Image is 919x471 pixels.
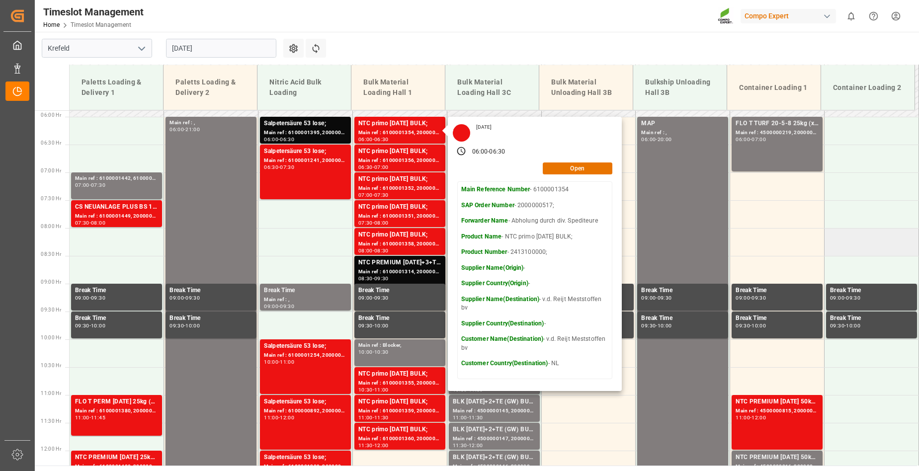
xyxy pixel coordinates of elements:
[641,137,656,142] div: 06:00
[264,360,278,364] div: 10:00
[846,323,860,328] div: 10:00
[169,286,252,296] div: Break Time
[264,296,347,304] div: Main ref : ,
[829,78,907,97] div: Container Loading 2
[830,314,913,323] div: Break Time
[41,363,61,368] span: 10:30 Hr
[658,296,672,300] div: 09:30
[736,286,819,296] div: Break Time
[359,73,437,102] div: Bulk Material Loading Hall 1
[358,248,373,253] div: 08:00
[358,407,441,415] div: Main ref : 6100001359, 2000000517;
[91,323,105,328] div: 10:00
[42,39,152,58] input: Type to search/select
[280,165,294,169] div: 07:30
[75,212,158,221] div: Main ref : 6100001449, 2000001271;
[736,296,750,300] div: 09:00
[374,415,389,420] div: 11:30
[736,463,819,471] div: Main ref : 4500000816, 2000000613;
[264,463,347,471] div: Main ref : 6100001389, 2000001205;
[373,137,374,142] div: -
[358,165,373,169] div: 06:30
[43,21,60,28] a: Home
[264,157,347,165] div: Main ref : 6100001241, 2000001094;
[641,73,719,102] div: Bulkship Unloading Hall 3B
[736,314,819,323] div: Break Time
[718,7,734,25] img: Screenshot%202023-09-29%20at%2010.02.21.png_1712312052.png
[41,279,61,285] span: 09:00 Hr
[169,314,252,323] div: Break Time
[264,397,347,407] div: Salpetersäure 53 lose;
[461,359,608,368] p: - NL
[358,174,441,184] div: NTC primo [DATE] BULK;
[373,415,374,420] div: -
[461,279,608,288] p: -
[461,202,514,209] strong: SAP Order Number
[736,119,819,129] div: FLO T TURF 20-5-8 25kg (x42) WW;
[264,415,278,420] div: 11:00
[543,162,612,174] button: Open
[89,183,91,187] div: -
[461,217,508,224] strong: Forwarder Name
[467,443,469,448] div: -
[358,193,373,197] div: 07:00
[41,112,61,118] span: 06:00 Hr
[373,296,374,300] div: -
[75,415,89,420] div: 11:00
[89,415,91,420] div: -
[43,4,144,19] div: Timeslot Management
[641,119,724,129] div: MAP
[374,388,389,392] div: 11:00
[41,391,61,396] span: 11:00 Hr
[862,5,885,27] button: Help Center
[185,127,200,132] div: 21:00
[358,276,373,281] div: 08:30
[358,397,441,407] div: NTC primo [DATE] BULK;
[373,443,374,448] div: -
[169,296,184,300] div: 09:00
[469,443,483,448] div: 12:00
[461,185,608,194] p: - 6100001354
[374,443,389,448] div: 12:00
[280,415,294,420] div: 12:00
[89,323,91,328] div: -
[41,224,61,229] span: 08:00 Hr
[358,341,441,350] div: Main ref : Blocker,
[461,264,608,273] p: -
[750,323,752,328] div: -
[264,165,278,169] div: 06:30
[453,425,536,435] div: BLK [DATE]+2+TE (GW) BULK;
[461,319,608,328] p: -
[547,73,625,102] div: Bulk Material Unloading Hall 3B
[472,148,488,157] div: 06:00
[373,193,374,197] div: -
[185,296,200,300] div: 09:30
[278,165,280,169] div: -
[453,463,536,471] div: Main ref : 4500000146, 2000000108;
[278,360,280,364] div: -
[358,230,441,240] div: NTC primo [DATE] BULK;
[453,407,536,415] div: Main ref : 4500000145, 2000000108;
[752,137,766,142] div: 07:00
[750,415,752,420] div: -
[461,335,608,352] p: - v.d. Reijt Meststoffen bv
[89,296,91,300] div: -
[461,320,544,327] strong: Supplier Country(Destination)
[75,314,158,323] div: Break Time
[75,202,158,212] div: CS NEUANLAGE PLUS BS 10kg (x40) D,A,CH;
[840,5,862,27] button: show 0 new notifications
[461,248,507,255] strong: Product Number
[467,415,469,420] div: -
[736,415,750,420] div: 11:00
[264,137,278,142] div: 06:00
[373,276,374,281] div: -
[461,248,608,257] p: - 2413100000;
[89,221,91,225] div: -
[358,286,441,296] div: Break Time
[373,165,374,169] div: -
[264,304,278,309] div: 09:00
[374,221,389,225] div: 08:00
[846,296,860,300] div: 09:30
[358,268,441,276] div: Main ref : 6100001314, 2000000927;
[658,137,672,142] div: 20:00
